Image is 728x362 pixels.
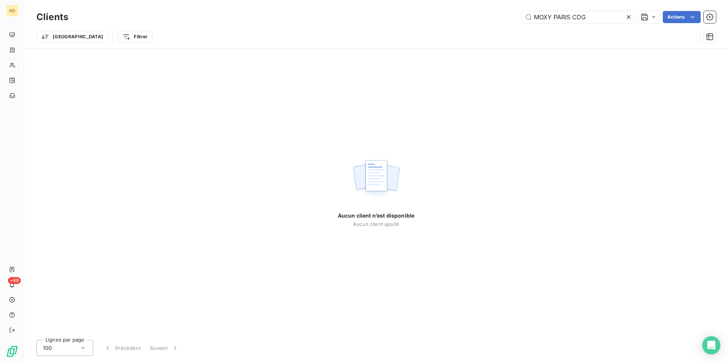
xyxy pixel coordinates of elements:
[118,31,152,43] button: Filtrer
[6,5,18,17] div: AD
[663,11,701,23] button: Actions
[353,221,399,227] span: Aucun client ajouté
[43,344,52,352] span: 100
[338,212,414,219] span: Aucun client n’est disponible
[145,340,184,356] button: Suivant
[8,277,21,284] span: +99
[522,11,635,23] input: Rechercher
[36,10,68,24] h3: Clients
[352,156,400,203] img: empty state
[36,31,108,43] button: [GEOGRAPHIC_DATA]
[99,340,145,356] button: Précédent
[6,345,18,357] img: Logo LeanPay
[702,336,720,354] div: Open Intercom Messenger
